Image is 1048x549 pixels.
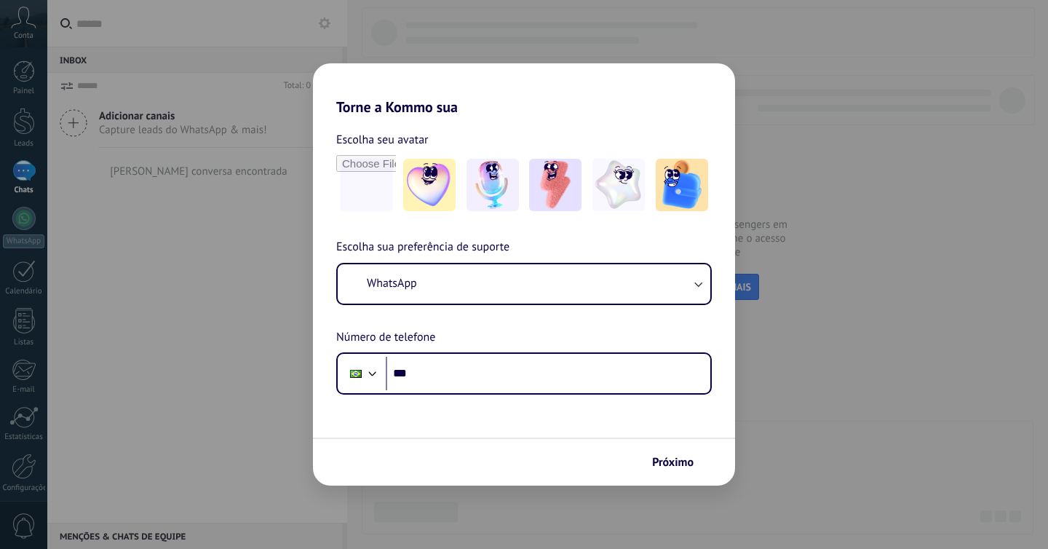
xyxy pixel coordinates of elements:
span: Número de telefone [336,328,435,347]
img: -5.jpeg [656,159,708,211]
div: Brazil: + 55 [342,358,370,389]
button: WhatsApp [338,264,710,304]
button: Próximo [646,450,713,475]
img: -1.jpeg [403,159,456,211]
span: Escolha seu avatar [336,130,429,149]
img: -2.jpeg [467,159,519,211]
img: -4.jpeg [592,159,645,211]
img: -3.jpeg [529,159,581,211]
span: Próximo [652,457,694,467]
h2: Torne a Kommo sua [313,63,735,116]
span: Escolha sua preferência de suporte [336,238,509,257]
span: WhatsApp [367,276,417,291]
